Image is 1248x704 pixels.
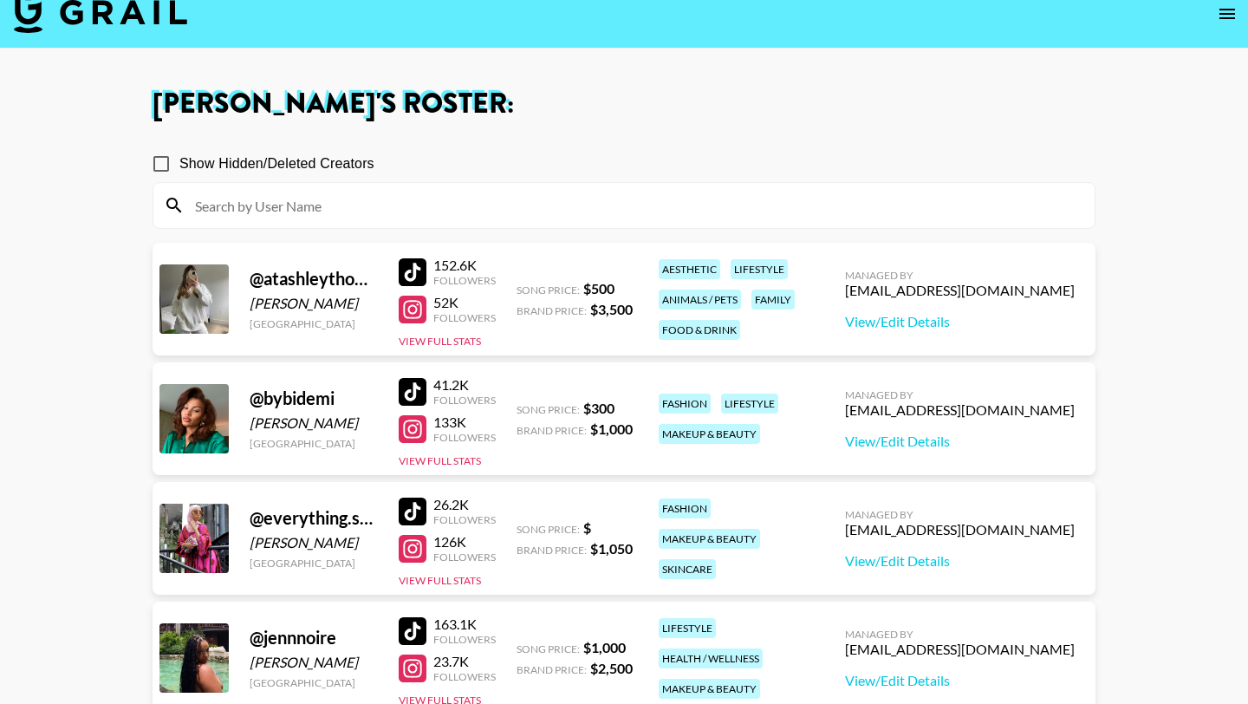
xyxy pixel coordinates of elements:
div: [GEOGRAPHIC_DATA] [250,557,378,570]
div: makeup & beauty [659,529,760,549]
div: 52K [433,294,496,311]
div: Managed By [845,269,1075,282]
a: View/Edit Details [845,552,1075,570]
h1: [PERSON_NAME] 's Roster: [153,90,1095,118]
div: @ atashleythomas [250,268,378,290]
div: Followers [433,513,496,526]
div: Followers [433,633,496,646]
a: View/Edit Details [845,313,1075,330]
strong: $ 1,050 [590,540,633,557]
span: Song Price: [517,642,580,655]
div: lifestyle [659,618,716,638]
div: [PERSON_NAME] [250,534,378,551]
div: aesthetic [659,259,720,279]
span: Song Price: [517,403,580,416]
strong: $ [583,519,591,536]
span: Song Price: [517,523,580,536]
div: makeup & beauty [659,679,760,699]
div: [EMAIL_ADDRESS][DOMAIN_NAME] [845,641,1075,658]
div: Managed By [845,508,1075,521]
div: 163.1K [433,616,496,633]
div: @ jennnoire [250,627,378,649]
strong: $ 1,000 [590,420,633,437]
div: 152.6K [433,257,496,274]
div: 126K [433,533,496,551]
span: Show Hidden/Deleted Creators [179,153,374,174]
div: Followers [433,431,496,444]
div: 23.7K [433,653,496,670]
strong: $ 300 [583,400,614,416]
span: Brand Price: [517,304,587,317]
div: Followers [433,274,496,287]
div: Managed By [845,388,1075,401]
div: Followers [433,394,496,407]
div: @ bybidemi [250,388,378,409]
div: [PERSON_NAME] [250,295,378,312]
div: Followers [433,311,496,324]
div: @ everything.sumii [250,507,378,529]
strong: $ 1,000 [583,639,626,655]
div: family [751,290,795,310]
div: [PERSON_NAME] [250,414,378,432]
div: Managed By [845,628,1075,641]
div: 26.2K [433,496,496,513]
strong: $ 2,500 [590,660,633,676]
div: Followers [433,670,496,683]
div: health / wellness [659,649,763,668]
strong: $ 3,500 [590,301,633,317]
a: View/Edit Details [845,433,1075,450]
div: fashion [659,499,711,518]
input: Search by User Name [185,192,1084,219]
div: animals / pets [659,290,741,310]
span: Song Price: [517,284,580,297]
div: Followers [433,551,496,564]
div: lifestyle [721,394,778,414]
div: [GEOGRAPHIC_DATA] [250,317,378,330]
a: View/Edit Details [845,672,1075,689]
button: View Full Stats [399,574,481,587]
div: [GEOGRAPHIC_DATA] [250,676,378,689]
span: Brand Price: [517,663,587,676]
div: food & drink [659,320,740,340]
button: View Full Stats [399,335,481,348]
div: lifestyle [731,259,788,279]
div: 133K [433,414,496,431]
button: View Full Stats [399,454,481,467]
div: [EMAIL_ADDRESS][DOMAIN_NAME] [845,401,1075,419]
div: [EMAIL_ADDRESS][DOMAIN_NAME] [845,282,1075,299]
div: [EMAIL_ADDRESS][DOMAIN_NAME] [845,521,1075,538]
span: Brand Price: [517,424,587,437]
div: makeup & beauty [659,424,760,444]
div: [PERSON_NAME] [250,654,378,671]
div: fashion [659,394,711,414]
strong: $ 500 [583,280,614,297]
span: Brand Price: [517,544,587,557]
div: [GEOGRAPHIC_DATA] [250,437,378,450]
div: skincare [659,559,716,579]
div: 41.2K [433,376,496,394]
